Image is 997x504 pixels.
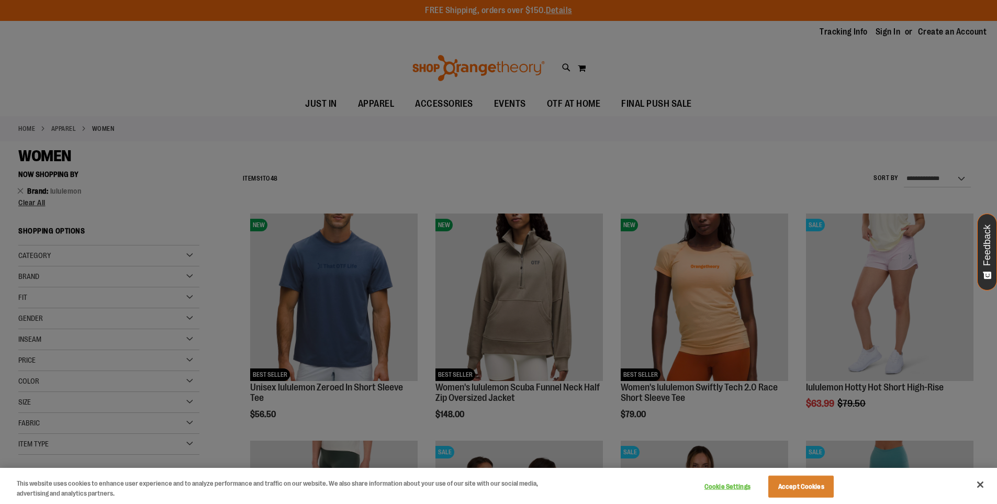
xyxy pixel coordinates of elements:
div: This website uses cookies to enhance user experience and to analyze performance and traffic on ou... [17,478,548,499]
button: Accept Cookies [768,476,834,498]
button: Close [969,473,992,496]
button: Feedback - Show survey [977,214,997,290]
button: Cookie Settings [694,476,760,497]
span: Feedback [982,225,992,266]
